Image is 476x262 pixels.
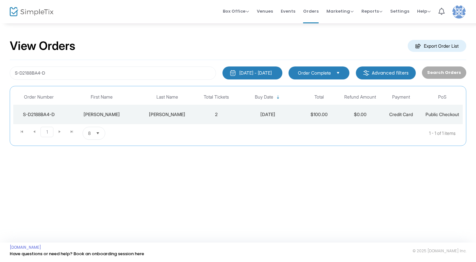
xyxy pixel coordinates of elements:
td: 2 [196,105,237,124]
span: Last Name [156,94,178,100]
span: 8 [88,130,91,137]
div: 1/24/2025 [239,111,297,118]
span: Buy Date [255,94,273,100]
span: © 2025 [DOMAIN_NAME] Inc. [413,248,466,254]
span: Orders [303,3,319,19]
button: Select [334,69,343,77]
th: Refund Amount [340,89,381,105]
span: Sortable [276,95,281,100]
span: Public Checkout [425,112,459,117]
h2: View Orders [10,39,75,53]
span: Reports [361,8,382,14]
kendo-pager-info: 1 - 1 of 1 items [170,127,456,140]
span: Order Complete [298,70,331,76]
m-button: Advanced filters [356,66,416,79]
span: Credit Card [389,112,413,117]
span: Events [281,3,295,19]
div: [DATE] - [DATE] [239,70,272,76]
span: Settings [390,3,409,19]
a: [DOMAIN_NAME] [10,245,41,250]
td: $100.00 [299,105,340,124]
span: Order Number [24,94,54,100]
th: Total [299,89,340,105]
span: Venues [257,3,273,19]
span: Page 1 [40,127,53,137]
span: First Name [91,94,113,100]
img: filter [363,70,369,76]
div: S-D2188BA4-D [15,111,63,118]
button: [DATE] - [DATE] [222,66,282,79]
span: Help [417,8,431,14]
span: Marketing [326,8,354,14]
td: $0.00 [340,105,381,124]
th: Total Tickets [196,89,237,105]
button: Select [93,127,102,139]
input: Search by name, email, phone, order number, ip address, or last 4 digits of card [10,66,216,80]
span: Box Office [223,8,249,14]
div: Omar [66,111,137,118]
div: Data table [13,89,463,124]
m-button: Export Order List [408,40,466,52]
img: monthly [230,70,236,76]
div: Shalash [140,111,194,118]
a: Have questions or need help? Book an onboarding session here [10,251,144,257]
span: PoS [438,94,447,100]
span: Payment [392,94,410,100]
